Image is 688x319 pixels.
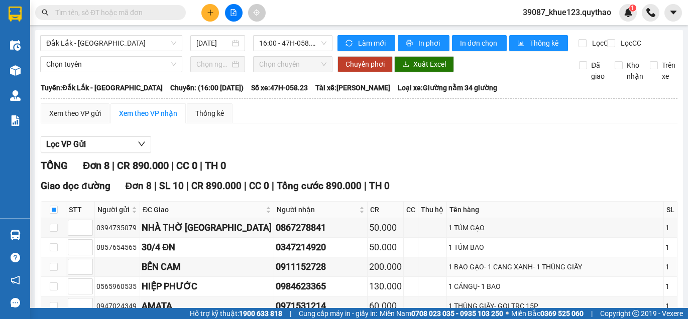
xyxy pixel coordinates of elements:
span: Số xe: 47H-058.23 [251,82,308,93]
span: ⚪️ [506,311,509,315]
span: 39087_khue123.quythao [515,6,619,19]
img: solution-icon [10,115,21,126]
span: CR 890.000 [117,160,169,172]
span: Người nhận [277,204,357,215]
input: Chọn ngày [196,59,230,70]
div: 130.000 [369,279,402,293]
img: warehouse-icon [10,230,21,240]
div: 30/4 ĐN [142,240,272,254]
strong: 0708 023 035 - 0935 103 250 [411,309,503,317]
button: syncLàm mới [337,35,395,51]
span: | [200,160,202,172]
span: Lọc CC [617,38,643,49]
span: | [112,160,114,172]
div: 1 [665,222,675,233]
span: file-add [230,9,237,16]
div: 0911152728 [276,260,366,274]
div: 200.000 [369,260,402,274]
span: ĐC Giao [143,204,264,215]
span: Cung cấp máy in - giấy in: [299,308,377,319]
span: Giao dọc đường [41,180,110,192]
button: caret-down [664,4,682,22]
span: caret-down [669,8,678,17]
span: 1 [631,5,634,12]
div: 50.000 [369,221,402,235]
span: | [186,180,189,192]
span: Chọn chuyến [259,57,326,72]
span: Xuất Excel [413,59,446,70]
div: Xem theo VP gửi [49,108,101,119]
div: Thống kê [195,108,224,119]
div: 1 TÚM BAO [448,242,662,253]
span: aim [253,9,260,16]
div: 0947024349 [96,300,138,311]
img: logo-vxr [9,7,22,22]
span: copyright [632,310,639,317]
span: Đã giao [587,60,609,82]
span: | [290,308,291,319]
span: In đơn chọn [460,38,499,49]
th: STT [66,202,95,218]
img: warehouse-icon [10,40,21,51]
span: question-circle [11,253,20,262]
span: Đơn 8 [126,180,152,192]
span: Trên xe [658,60,679,82]
img: warehouse-icon [10,65,21,76]
div: 0857654565 [96,242,138,253]
span: down [138,140,146,148]
span: TỔNG [41,160,68,172]
span: notification [11,275,20,285]
span: printer [406,40,414,48]
span: Hỗ trợ kỹ thuật: [190,308,282,319]
img: warehouse-icon [10,90,21,101]
div: 0565960535 [96,281,138,292]
span: Chọn tuyến [46,57,176,72]
span: plus [207,9,214,16]
span: message [11,298,20,307]
div: 1 TÚM GẠO [448,222,662,233]
div: HIỆP PHƯỚC [142,279,272,293]
div: 1 [665,242,675,253]
div: 1 THÙNG GIẤY- GỌI TRC 15P [448,300,662,311]
span: | [591,308,593,319]
div: 60.000 [369,299,402,313]
span: Đắk Lắk - Đồng Nai [46,36,176,51]
span: Chuyến: (16:00 [DATE]) [170,82,244,93]
span: 16:00 - 47H-058.23 [259,36,326,51]
span: sync [346,40,354,48]
span: Thống kê [530,38,560,49]
div: 0347214920 [276,240,366,254]
span: search [42,9,49,16]
div: BẾN CAM [142,260,272,274]
span: CC 0 [249,180,269,192]
span: Tổng cước 890.000 [277,180,362,192]
span: | [272,180,274,192]
span: Miền Nam [380,308,503,319]
span: Miền Bắc [511,308,584,319]
span: | [364,180,367,192]
img: phone-icon [646,8,655,17]
div: 1 BAO GẠO- 1 CANG XANH- 1 THÙNG GIẤY [448,261,662,272]
span: Người gửi [97,204,130,215]
span: | [154,180,157,192]
strong: 1900 633 818 [239,309,282,317]
button: Lọc VP Gửi [41,136,151,152]
div: AMATA [142,299,272,313]
span: Làm mới [358,38,387,49]
button: Chuyển phơi [337,56,393,72]
b: Tuyến: Đắk Lắk - [GEOGRAPHIC_DATA] [41,84,163,92]
span: Lọc VP Gửi [46,138,86,150]
th: Tên hàng [447,202,664,218]
div: Xem theo VP nhận [119,108,177,119]
span: Loại xe: Giường nằm 34 giường [398,82,497,93]
div: 0867278841 [276,221,366,235]
span: TH 0 [205,160,226,172]
span: CC 0 [176,160,197,172]
button: printerIn phơi [398,35,449,51]
span: Đơn 8 [83,160,109,172]
div: 1 CẢNGỤ- 1 BAO [448,281,662,292]
span: Kho nhận [623,60,647,82]
button: aim [248,4,266,22]
div: NHÀ THỜ [GEOGRAPHIC_DATA] [142,221,272,235]
span: | [244,180,247,192]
